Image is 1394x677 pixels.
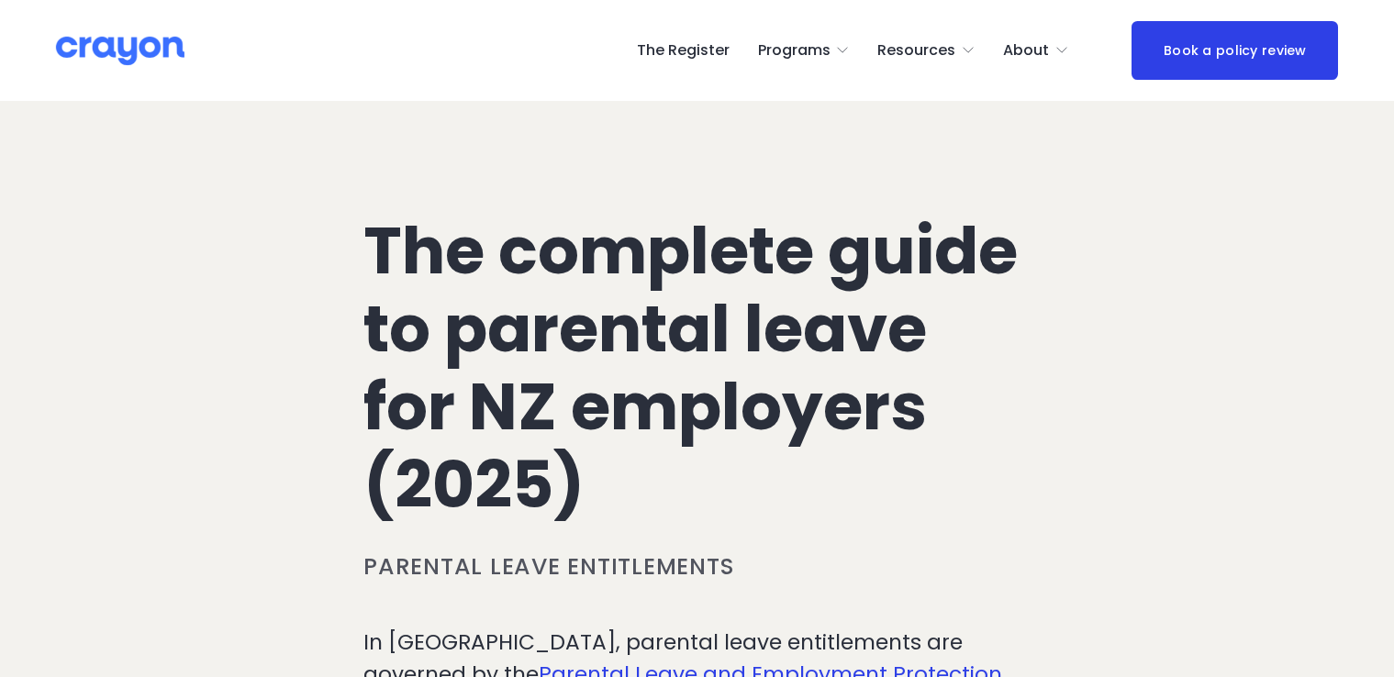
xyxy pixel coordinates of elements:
[1132,21,1338,81] a: Book a policy review
[1003,38,1049,64] span: About
[758,38,831,64] span: Programs
[877,38,955,64] span: Resources
[56,35,184,67] img: Crayon
[758,36,851,65] a: folder dropdown
[877,36,976,65] a: folder dropdown
[1003,36,1069,65] a: folder dropdown
[637,36,730,65] a: The Register
[363,213,1031,524] h1: The complete guide to parental leave for NZ employers (2025)
[363,550,734,583] a: Parental leave entitlements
